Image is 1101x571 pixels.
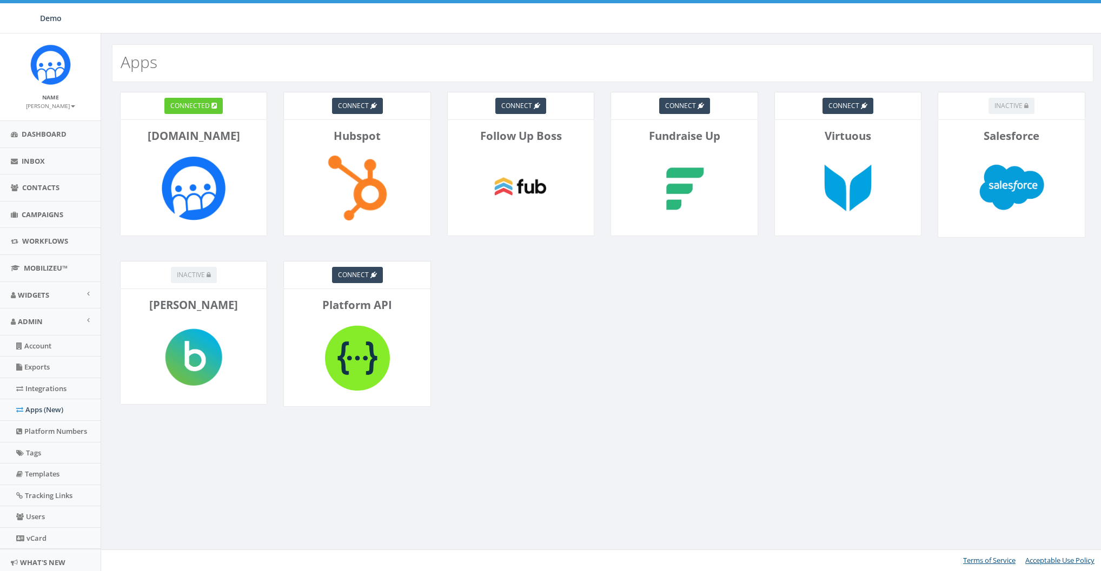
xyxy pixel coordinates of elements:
[155,318,233,396] img: Blackbaud-logo
[495,98,546,114] a: connect
[338,270,369,279] span: connect
[292,128,422,144] p: Hubspot
[338,101,369,110] span: connect
[456,128,586,144] p: Follow Up Boss
[22,210,63,219] span: Campaigns
[164,98,223,114] a: connected
[177,270,205,279] span: inactive
[26,102,75,110] small: [PERSON_NAME]
[22,236,68,246] span: Workflows
[18,290,49,300] span: Widgets
[783,128,913,144] p: Virtuous
[40,13,62,23] span: Demo
[809,149,887,227] img: Virtuous-logo
[319,149,396,227] img: Hubspot-logo
[22,156,45,166] span: Inbox
[332,98,383,114] a: connect
[20,557,65,567] span: What's New
[482,149,560,227] img: Follow Up Boss-logo
[42,93,59,101] small: Name
[994,101,1023,110] span: inactive
[946,128,1076,144] p: Salesforce
[155,149,233,227] img: Rally.so-logo
[121,53,157,71] h2: Apps
[989,98,1034,114] button: inactive
[973,149,1051,229] img: Salesforce-logo
[129,297,258,313] p: [PERSON_NAME]
[18,317,43,326] span: Admin
[501,101,532,110] span: connect
[332,267,383,283] a: connect
[659,98,710,114] a: connect
[292,297,422,313] p: Platform API
[823,98,873,114] a: connect
[619,128,749,144] p: Fundraise Up
[319,318,396,398] img: Platform API-logo
[22,183,59,192] span: Contacts
[26,100,75,110] a: [PERSON_NAME]
[1025,555,1095,565] a: Acceptable Use Policy
[170,101,210,110] span: connected
[665,101,696,110] span: connect
[129,128,258,144] p: [DOMAIN_NAME]
[30,44,71,85] img: Icon_1.png
[22,129,67,139] span: Dashboard
[646,149,724,227] img: Fundraise Up-logo
[24,263,68,273] span: MobilizeU™
[171,267,217,283] button: inactive
[828,101,859,110] span: connect
[963,555,1016,565] a: Terms of Service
